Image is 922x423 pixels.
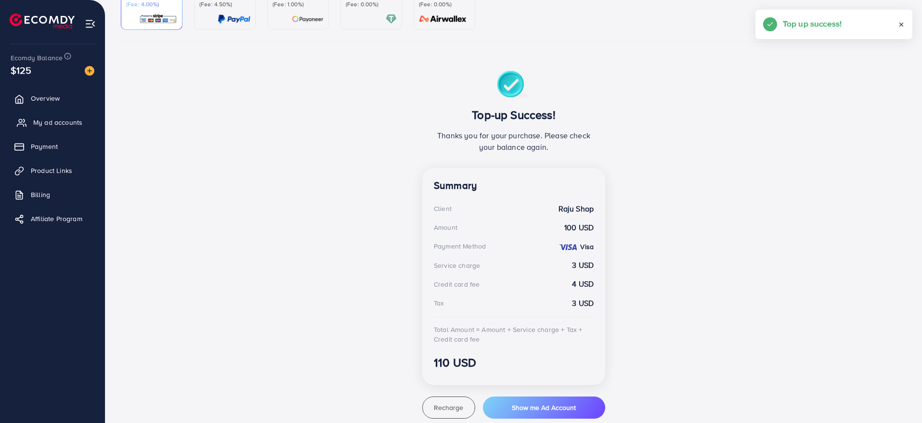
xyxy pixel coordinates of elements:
img: credit [558,243,578,251]
div: Service charge [434,261,480,270]
a: Payment [7,137,98,156]
img: card [139,13,177,25]
a: Product Links [7,161,98,180]
img: success [497,71,531,100]
strong: 3 USD [572,298,594,309]
h3: Top-up Success! [434,108,594,122]
p: (Fee: 4.50%) [199,0,250,8]
div: Payment Method [434,241,486,251]
iframe: Chat [881,380,915,416]
h4: Summary [434,180,594,192]
strong: 100 USD [564,222,594,233]
p: (Fee: 0.00%) [346,0,397,8]
h3: 110 USD [434,356,594,370]
img: card [416,13,470,25]
span: Payment [31,142,58,151]
p: (Fee: 1.00%) [273,0,324,8]
a: My ad accounts [7,113,98,132]
div: Client [434,204,452,213]
button: Show me Ad Account [483,397,605,419]
strong: 4 USD [572,278,594,290]
a: Affiliate Program [7,209,98,228]
a: Billing [7,185,98,204]
img: logo [10,13,75,28]
span: $125 [11,63,32,77]
img: card [386,13,397,25]
img: card [292,13,324,25]
strong: Raju Shop [558,203,594,214]
strong: 3 USD [572,260,594,271]
span: Overview [31,93,60,103]
h5: Top up success! [783,17,842,30]
span: Affiliate Program [31,214,82,224]
span: My ad accounts [33,118,82,127]
span: Billing [31,190,50,199]
div: Amount [434,223,457,232]
p: (Fee: 0.00%) [419,0,470,8]
div: Tax [434,298,444,308]
a: Overview [7,89,98,108]
p: (Fee: 4.00%) [126,0,177,8]
button: Recharge [422,397,475,419]
img: card [218,13,250,25]
img: image [85,66,94,76]
div: Total Amount = Amount + Service charge + Tax + Credit card fee [434,325,594,344]
strong: Visa [580,242,594,251]
div: Credit card fee [434,279,480,289]
p: Thanks you for your purchase. Please check your balance again. [434,130,594,153]
span: Show me Ad Account [512,403,576,412]
img: menu [85,18,96,29]
span: Recharge [434,403,463,412]
span: Ecomdy Balance [11,53,63,63]
span: Product Links [31,166,72,175]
